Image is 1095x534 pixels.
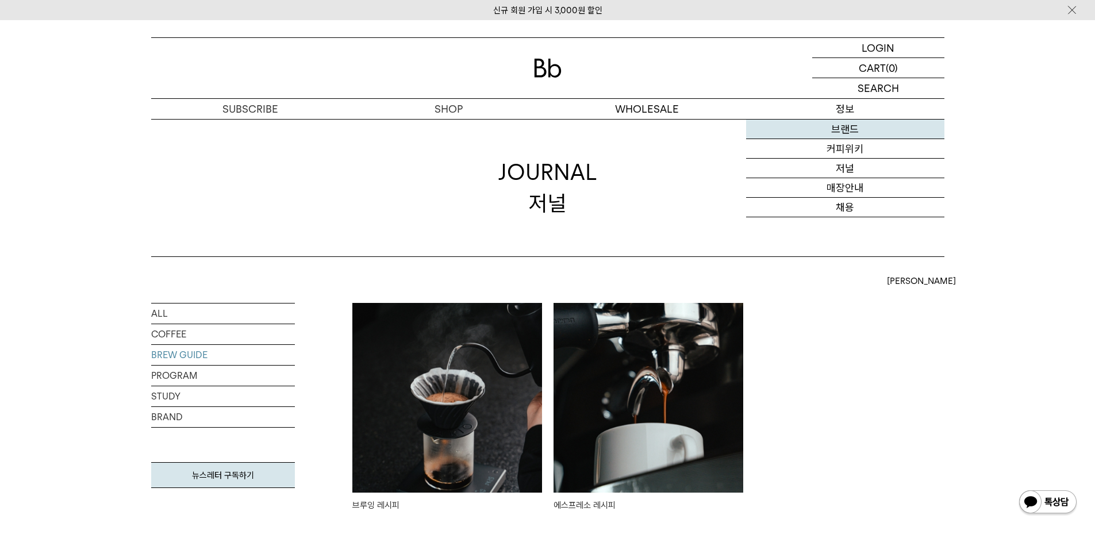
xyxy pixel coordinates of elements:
a: ALL [151,304,295,324]
a: 뉴스레터 구독하기 [151,462,295,488]
img: 카카오톡 채널 1:1 채팅 버튼 [1018,489,1078,517]
p: SEARCH [858,78,899,98]
img: 브루잉 레시피 [352,303,542,493]
p: LOGIN [862,38,894,57]
a: 브랜드 [746,120,944,139]
div: 에스프레소 레시피 [554,498,743,526]
a: LOGIN [812,38,944,58]
a: 브루잉 레시피 브루잉 레시피 [352,303,542,526]
a: SHOP [349,99,548,119]
a: COFFEE [151,324,295,344]
p: WHOLESALE [548,99,746,119]
a: 커피위키 [746,139,944,159]
a: STUDY [151,386,295,406]
a: 채용 [746,198,944,217]
p: CART [859,58,886,78]
span: [PERSON_NAME] [887,274,956,288]
a: 매장안내 [746,178,944,198]
p: (0) [886,58,898,78]
a: BRAND [151,407,295,427]
a: CART (0) [812,58,944,78]
img: 에스프레소 레시피 [554,303,743,493]
a: SUBSCRIBE [151,99,349,119]
a: PROGRAM [151,366,295,386]
a: 저널 [746,159,944,178]
a: 신규 회원 가입 시 3,000원 할인 [493,5,602,16]
div: JOURNAL 저널 [498,157,597,218]
a: BREW GUIDE [151,345,295,365]
p: 정보 [746,99,944,119]
div: 브루잉 레시피 [352,498,542,526]
img: 로고 [534,59,562,78]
